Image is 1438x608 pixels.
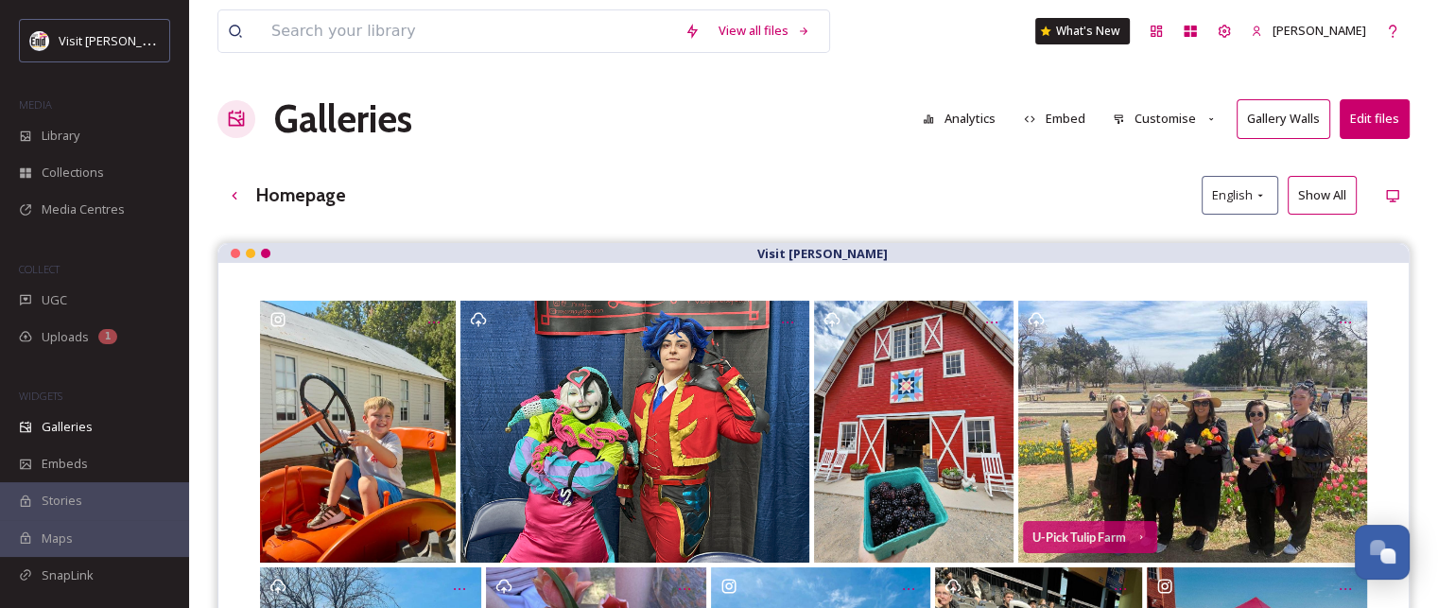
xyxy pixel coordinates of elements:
div: 1 [98,329,117,344]
span: UGC [42,291,67,309]
span: COLLECT [19,262,60,276]
span: Galleries [42,418,93,436]
a: View all files [709,12,820,49]
button: Analytics [913,100,1005,137]
img: visitenid_logo.jpeg [30,31,49,50]
h3: Homepage [256,182,346,209]
button: Open Chat [1355,525,1410,580]
span: Visit [PERSON_NAME] [59,31,179,49]
span: SnapLink [42,566,94,584]
span: Media Centres [42,200,125,218]
input: Search your library [262,10,675,52]
button: Show All [1288,176,1357,215]
span: Uploads [42,328,89,346]
button: Customise [1103,100,1227,137]
span: WIDGETS [19,389,62,403]
span: Library [42,127,79,145]
span: Maps [42,530,73,547]
button: Embed [1014,100,1095,137]
span: English [1212,186,1253,204]
a: [PERSON_NAME] [1241,12,1376,49]
span: Embeds [42,455,88,473]
span: Collections [42,164,104,182]
a: What's New [1035,18,1130,44]
a: Galleries [274,91,412,148]
a: Analytics [913,100,1014,137]
span: [PERSON_NAME] [1273,22,1366,39]
span: Stories [42,492,82,510]
button: Edit files [1340,99,1410,138]
strong: Visit [PERSON_NAME] [757,245,888,262]
div: U-Pick Tulip Farm [1032,530,1126,544]
a: U-Pick Tulip Farm [1016,301,1370,563]
span: MEDIA [19,97,52,112]
button: Gallery Walls [1237,99,1330,138]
